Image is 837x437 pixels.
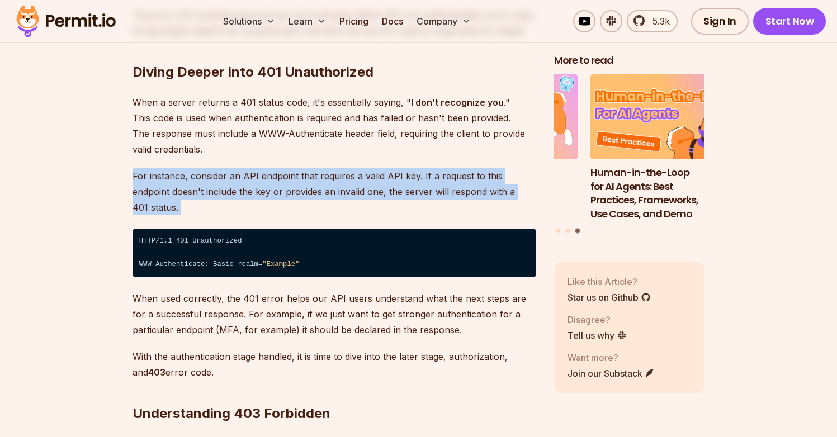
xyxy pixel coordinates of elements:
a: Tell us why [568,328,627,341]
p: When a server returns a 401 status code, it's essentially saying, " ." This code is used when aut... [133,94,536,157]
a: Star us on Github [568,290,651,303]
button: Go to slide 1 [556,228,560,232]
strong: I don’t recognize you [411,97,504,108]
img: Why JWTs Can’t Handle AI Agent Access [427,74,578,159]
button: Learn [284,10,330,32]
button: Company [412,10,475,32]
p: When used correctly, the 401 error helps our API users understand what the next steps are for a s... [133,291,536,338]
code: HTTP/1.1 401 Unauthorized ⁠ WWW-Authenticate: Basic realm= [133,229,536,278]
p: Like this Article? [568,274,651,288]
a: 5.3k [627,10,678,32]
a: Human-in-the-Loop for AI Agents: Best Practices, Frameworks, Use Cases, and DemoHuman-in-the-Loop... [590,74,741,221]
h3: Human-in-the-Loop for AI Agents: Best Practices, Frameworks, Use Cases, and Demo [590,165,741,221]
h2: Diving Deeper into 401 Unauthorized [133,18,536,81]
a: Start Now [753,8,826,35]
h2: More to read [554,54,705,68]
h2: Understanding 403 Forbidden [133,360,536,422]
a: Sign In [691,8,749,35]
h3: Why JWTs Can’t Handle AI Agent Access [427,165,578,193]
button: Solutions [219,10,280,32]
li: 2 of 3 [427,74,578,221]
button: Go to slide 3 [575,228,580,233]
p: For instance, consider an API endpoint that requires a valid API key. If a request to this endpoi... [133,168,536,215]
img: Human-in-the-Loop for AI Agents: Best Practices, Frameworks, Use Cases, and Demo [590,74,741,159]
a: Pricing [335,10,373,32]
p: With the authentication stage handled, it is time to dive into the later stage, authorization, an... [133,349,536,380]
p: Want more? [568,350,655,364]
a: Docs [377,10,408,32]
a: Join our Substack [568,366,655,379]
button: Go to slide 2 [566,228,570,232]
strong: 403 [148,367,165,378]
span: "Example" [262,260,299,268]
div: Posts [554,74,705,235]
p: Disagree? [568,312,627,326]
img: Permit logo [11,2,121,40]
span: 5.3k [646,15,670,28]
li: 3 of 3 [590,74,741,221]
